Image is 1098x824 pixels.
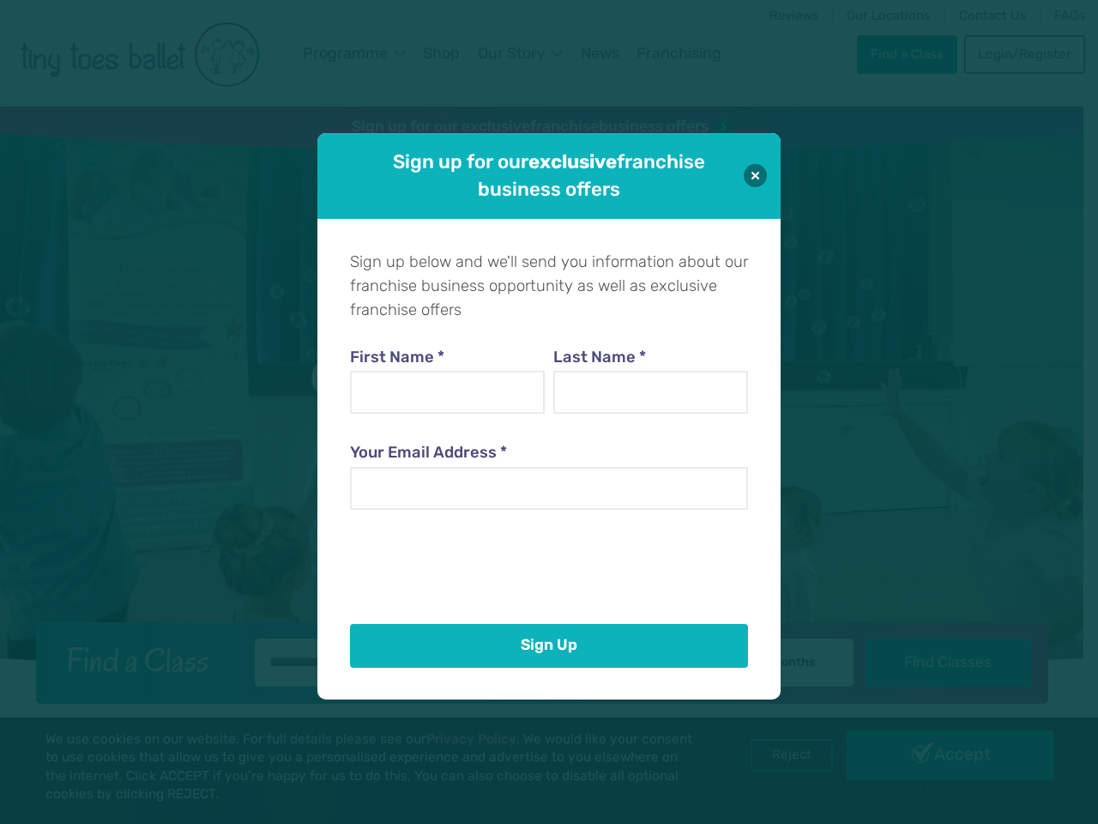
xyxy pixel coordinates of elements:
label: Last Name * [553,346,749,370]
button: Sign Up [350,624,748,668]
iframe: reCAPTCHA [350,530,611,597]
label: Your Email Address * [350,441,748,465]
label: First Name * [350,346,546,370]
strong: exclusive [528,150,617,173]
p: Sign up below and we'll send you information about our franchise business opportunity as well as ... [350,251,748,322]
h1: Sign up for our franchise business offers [365,148,733,203]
